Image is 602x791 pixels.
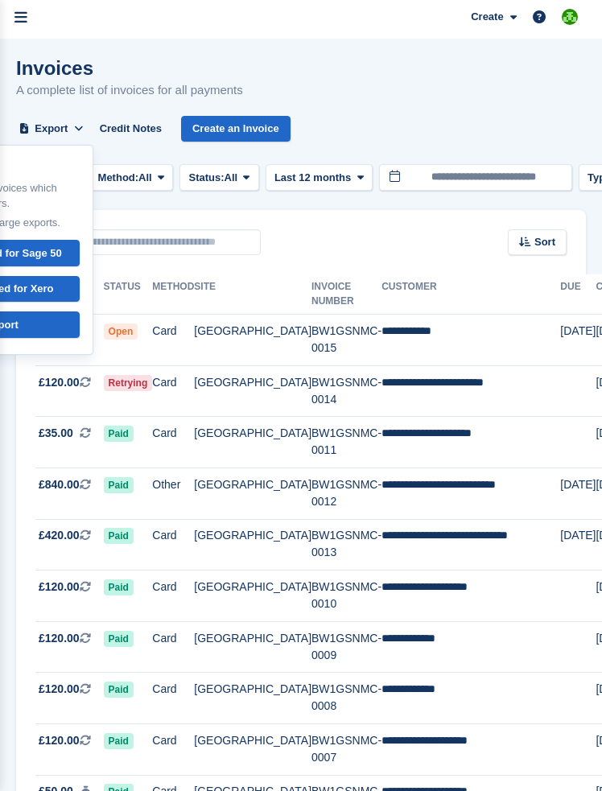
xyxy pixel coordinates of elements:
[152,673,194,724] td: Card
[471,9,503,25] span: Create
[104,323,138,340] span: Open
[39,476,80,493] span: £840.00
[93,116,168,142] a: Credit Notes
[39,527,80,544] span: £420.00
[194,571,311,622] td: [GEOGRAPHIC_DATA]
[152,315,194,366] td: Card
[562,9,578,25] img: Andrew Lacey
[194,468,311,519] td: [GEOGRAPHIC_DATA]
[560,519,596,571] td: [DATE]
[98,170,139,186] span: Method:
[152,365,194,417] td: Card
[16,57,243,79] h1: Invoices
[179,164,258,191] button: Status: All
[152,571,194,622] td: Card
[194,673,311,724] td: [GEOGRAPHIC_DATA]
[381,274,560,315] th: Customer
[104,528,134,544] span: Paid
[311,519,381,571] td: BW1GSNMC-0013
[311,315,381,366] td: BW1GSNMC-0015
[560,315,596,366] td: [DATE]
[194,365,311,417] td: [GEOGRAPHIC_DATA]
[39,579,80,595] span: £120.00
[39,732,80,749] span: £120.00
[152,519,194,571] td: Card
[152,274,194,315] th: Method
[311,417,381,468] td: BW1GSNMC-0011
[560,468,596,519] td: [DATE]
[194,723,311,775] td: [GEOGRAPHIC_DATA]
[194,621,311,673] td: [GEOGRAPHIC_DATA]
[188,170,224,186] span: Status:
[138,170,152,186] span: All
[311,365,381,417] td: BW1GSNMC-0014
[225,170,238,186] span: All
[104,682,134,698] span: Paid
[104,375,153,391] span: Retrying
[104,631,134,647] span: Paid
[152,468,194,519] td: Other
[194,315,311,366] td: [GEOGRAPHIC_DATA]
[104,733,134,749] span: Paid
[39,425,73,442] span: £35.00
[274,170,351,186] span: Last 12 months
[35,121,68,137] span: Export
[104,274,153,315] th: Status
[152,621,194,673] td: Card
[39,374,80,391] span: £120.00
[311,571,381,622] td: BW1GSNMC-0010
[311,274,381,315] th: Invoice Number
[311,723,381,775] td: BW1GSNMC-0007
[39,681,80,698] span: £120.00
[311,621,381,673] td: BW1GSNMC-0009
[266,164,373,191] button: Last 12 months
[104,579,134,595] span: Paid
[104,477,134,493] span: Paid
[534,234,555,250] span: Sort
[16,81,243,100] p: A complete list of invoices for all payments
[89,164,174,191] button: Method: All
[311,468,381,519] td: BW1GSNMC-0012
[39,630,80,647] span: £120.00
[560,274,596,315] th: Due
[194,274,311,315] th: Site
[194,417,311,468] td: [GEOGRAPHIC_DATA]
[16,116,87,142] button: Export
[152,723,194,775] td: Card
[194,519,311,571] td: [GEOGRAPHIC_DATA]
[311,673,381,724] td: BW1GSNMC-0008
[181,116,291,142] a: Create an Invoice
[104,426,134,442] span: Paid
[152,417,194,468] td: Card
